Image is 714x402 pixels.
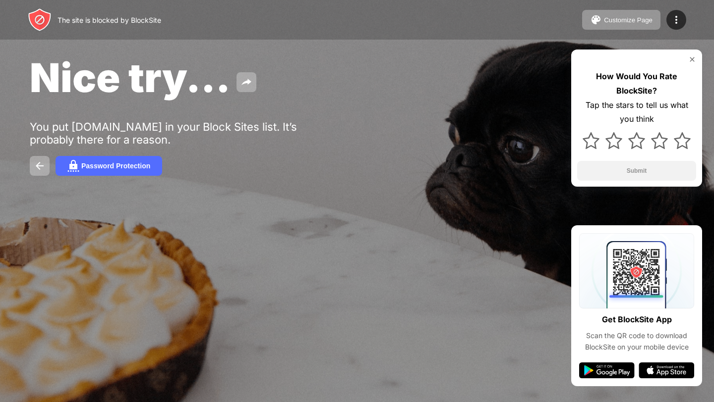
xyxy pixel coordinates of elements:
[651,132,668,149] img: star.svg
[30,120,336,146] div: You put [DOMAIN_NAME] in your Block Sites list. It’s probably there for a reason.
[602,312,672,327] div: Get BlockSite App
[583,132,599,149] img: star.svg
[58,16,161,24] div: The site is blocked by BlockSite
[30,53,231,101] span: Nice try...
[579,330,694,352] div: Scan the QR code to download BlockSite on your mobile device
[628,132,645,149] img: star.svg
[670,14,682,26] img: menu-icon.svg
[688,55,696,63] img: rate-us-close.svg
[605,132,622,149] img: star.svg
[579,233,694,308] img: qrcode.svg
[579,362,635,378] img: google-play.svg
[240,76,252,88] img: share.svg
[582,10,660,30] button: Customize Page
[577,69,696,98] div: How Would You Rate BlockSite?
[81,162,150,170] div: Password Protection
[674,132,691,149] img: star.svg
[56,156,162,176] button: Password Protection
[577,161,696,181] button: Submit
[67,160,79,172] img: password.svg
[590,14,602,26] img: pallet.svg
[639,362,694,378] img: app-store.svg
[34,160,46,172] img: back.svg
[28,8,52,32] img: header-logo.svg
[577,98,696,127] div: Tap the stars to tell us what you think
[604,16,653,24] div: Customize Page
